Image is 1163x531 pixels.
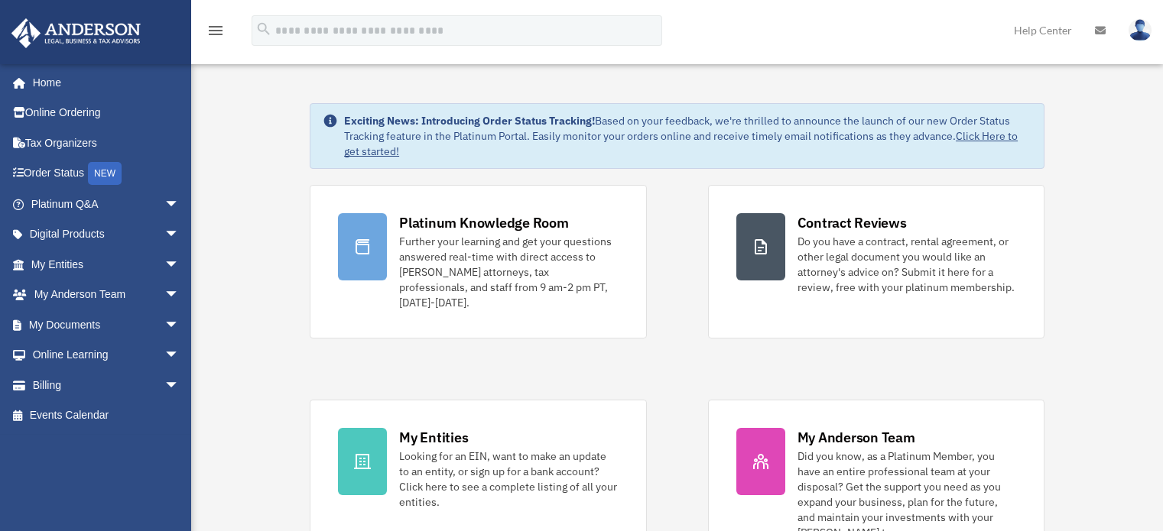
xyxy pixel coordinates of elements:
a: Events Calendar [11,400,203,431]
img: User Pic [1129,19,1152,41]
a: Digital Productsarrow_drop_down [11,219,203,250]
div: Looking for an EIN, want to make an update to an entity, or sign up for a bank account? Click her... [399,448,618,510]
span: arrow_drop_down [164,370,195,401]
div: My Entities [399,428,468,447]
span: arrow_drop_down [164,309,195,341]
i: menu [206,21,225,40]
div: NEW [88,162,122,185]
img: Anderson Advisors Platinum Portal [7,18,145,48]
span: arrow_drop_down [164,249,195,280]
span: arrow_drop_down [164,219,195,251]
div: My Anderson Team [798,428,915,447]
a: Home [11,67,195,98]
span: arrow_drop_down [164,280,195,311]
a: menu [206,27,225,40]
a: Platinum Q&Aarrow_drop_down [11,189,203,219]
span: arrow_drop_down [164,189,195,220]
div: Contract Reviews [798,213,907,232]
div: Do you have a contract, rental agreement, or other legal document you would like an attorney's ad... [798,234,1016,295]
a: My Anderson Teamarrow_drop_down [11,280,203,310]
a: My Entitiesarrow_drop_down [11,249,203,280]
a: Tax Organizers [11,128,203,158]
a: Online Ordering [11,98,203,128]
a: Platinum Knowledge Room Further your learning and get your questions answered real-time with dire... [310,185,646,338]
div: Further your learning and get your questions answered real-time with direct access to [PERSON_NAM... [399,234,618,310]
a: Billingarrow_drop_down [11,370,203,400]
a: Click Here to get started! [344,129,1018,158]
a: Contract Reviews Do you have a contract, rental agreement, or other legal document you would like... [708,185,1044,338]
i: search [255,21,272,37]
a: My Documentsarrow_drop_down [11,309,203,340]
a: Order StatusNEW [11,158,203,189]
a: Online Learningarrow_drop_down [11,340,203,371]
strong: Exciting News: Introducing Order Status Tracking! [344,114,595,128]
div: Based on your feedback, we're thrilled to announce the launch of our new Order Status Tracking fe... [344,113,1031,159]
div: Platinum Knowledge Room [399,213,569,232]
span: arrow_drop_down [164,340,195,371]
